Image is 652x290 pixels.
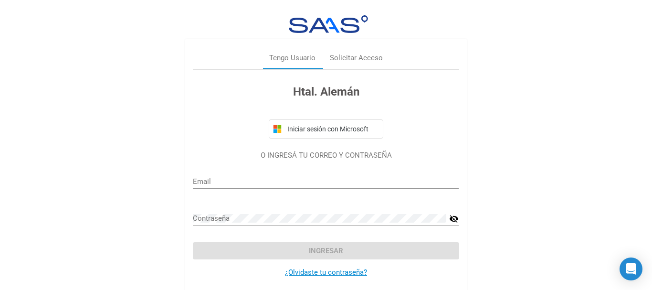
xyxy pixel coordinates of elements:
[285,125,379,133] span: Iniciar sesión con Microsoft
[193,150,459,161] p: O INGRESÁ TU CORREO Y CONTRASEÑA
[285,268,367,277] a: ¿Olvidaste tu contraseña?
[309,247,343,255] span: Ingresar
[620,258,642,280] div: Open Intercom Messenger
[269,119,383,139] button: Iniciar sesión con Microsoft
[193,83,459,100] h3: Htal. Alemán
[269,53,315,64] div: Tengo Usuario
[449,213,459,225] mat-icon: visibility_off
[330,53,383,64] div: Solicitar Acceso
[193,242,459,259] button: Ingresar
